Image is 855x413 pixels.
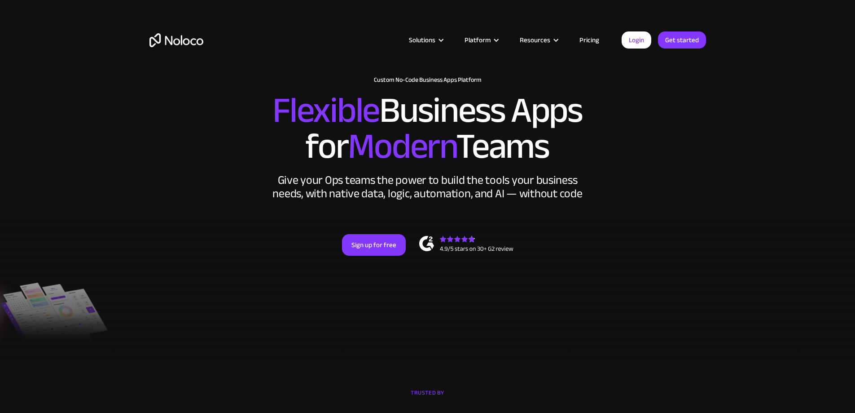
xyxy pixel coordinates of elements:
a: Sign up for free [342,234,406,256]
h2: Business Apps for Teams [149,93,706,164]
div: Resources [520,34,550,46]
div: Resources [509,34,568,46]
div: Solutions [398,34,453,46]
a: Pricing [568,34,610,46]
div: Solutions [409,34,435,46]
div: Give your Ops teams the power to build the tools your business needs, with native data, logic, au... [271,173,585,200]
a: Login [622,31,651,49]
a: Get started [658,31,706,49]
span: Flexible [272,77,379,144]
a: home [149,33,203,47]
span: Modern [348,113,456,180]
div: Platform [465,34,491,46]
div: Platform [453,34,509,46]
